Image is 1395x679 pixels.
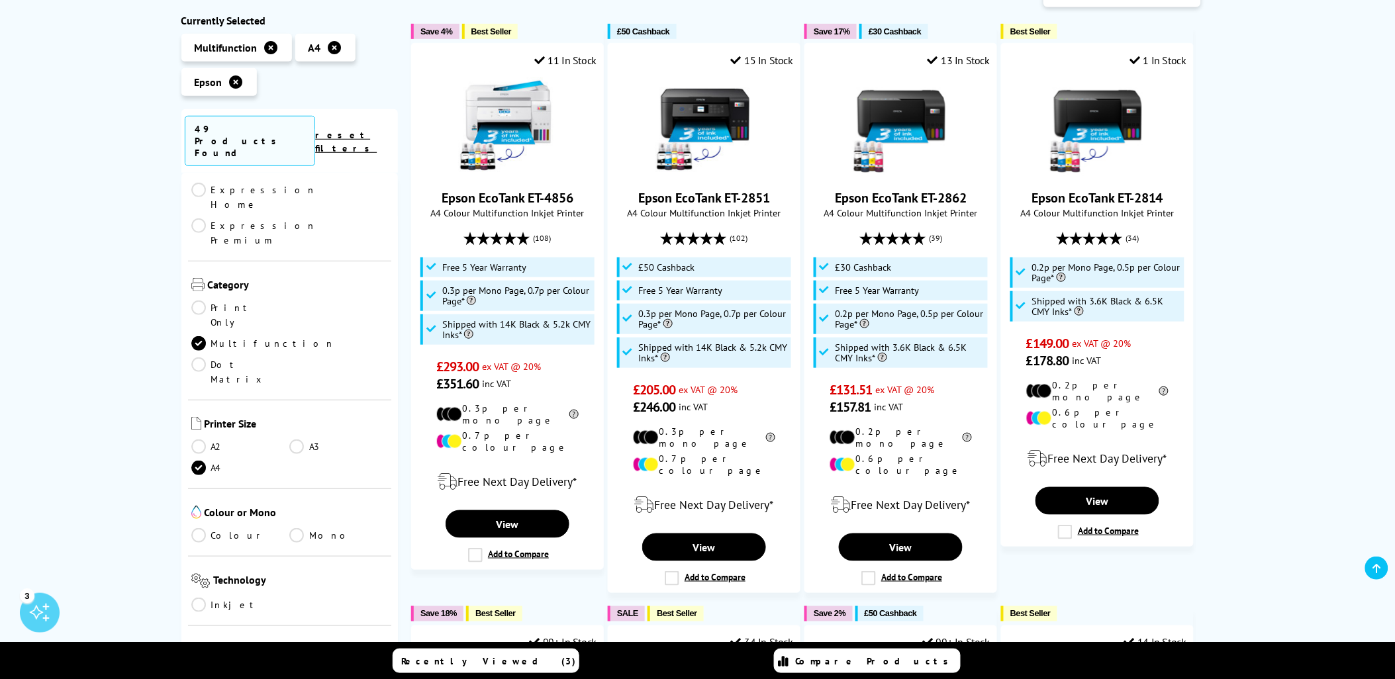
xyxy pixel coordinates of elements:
a: Dot Matrix [191,357,290,386]
a: View [1035,487,1159,515]
span: Technology [213,572,388,590]
img: Printer Size [191,416,201,430]
span: Best Seller [1010,26,1051,36]
span: (34) [1126,226,1139,251]
span: 0.2p per Mono Page, 0.5p per Colour Page* [1032,262,1182,283]
span: (108) [534,226,552,251]
div: 1 In Stock [1130,54,1187,67]
button: £50 Cashback [608,24,676,39]
a: Inkjet [191,597,290,611]
div: 14 In Stock [1124,636,1186,649]
span: A4 Colour Multifunction Inkjet Printer [418,206,597,219]
li: 0.7p per colour page [633,453,775,476]
a: Mono [289,527,388,542]
span: Best Seller [475,609,516,619]
a: Epson EcoTank ET-2814 [1032,189,1163,206]
li: 0.3p per mono page [633,426,775,449]
a: Expression Premium [191,218,317,247]
span: ex VAT @ 20% [483,360,542,373]
a: Epson EcoTank ET-2851 [638,189,770,206]
span: (102) [730,226,748,251]
span: inc VAT [1073,354,1102,367]
div: 34 In Stock [731,636,793,649]
span: (39) [929,226,942,251]
button: Best Seller [466,606,522,621]
span: Shipped with 3.6K Black & 6.5K CMY Inks* [836,342,985,363]
li: 0.6p per colour page [830,453,972,476]
label: Add to Compare [665,571,746,586]
a: A2 [191,439,290,453]
span: ex VAT @ 20% [876,383,935,396]
span: Free 5 Year Warranty [442,262,526,273]
a: Expression Home [191,182,317,211]
span: 49 Products Found [185,115,316,165]
span: Epson [195,75,222,88]
button: Best Seller [462,24,518,39]
span: £178.80 [1026,352,1069,369]
img: Epson EcoTank ET-2862 [851,77,951,176]
a: Epson EcoTank ET-2862 [835,189,967,206]
span: £293.00 [436,358,479,375]
span: Best Seller [1010,609,1051,619]
a: Print Only [191,300,290,329]
span: Shipped with 14K Black & 5.2k CMY Inks* [639,342,789,363]
span: £351.60 [436,375,479,392]
button: £50 Cashback [855,606,924,621]
button: SALE [608,606,645,621]
button: £30 Cashback [859,24,928,39]
li: 0.3p per mono page [436,402,579,426]
button: Save 2% [804,606,852,621]
img: Epson EcoTank ET-2814 [1048,77,1147,176]
span: Free 5 Year Warranty [836,285,920,296]
div: modal_delivery [812,486,990,523]
img: Technology [191,572,211,588]
label: Add to Compare [468,548,549,563]
label: Add to Compare [861,571,942,586]
a: A4 [191,460,290,475]
div: Currently Selected [181,13,399,26]
span: Shipped with 3.6K Black & 6.5K CMY Inks* [1032,296,1182,317]
span: Free 5 Year Warranty [639,285,723,296]
span: £131.51 [830,381,873,398]
div: 13 In Stock [928,54,990,67]
a: Epson EcoTank ET-2814 [1048,165,1147,179]
li: 0.6p per colour page [1026,406,1169,430]
button: Best Seller [1001,606,1057,621]
a: Recently Viewed (3) [393,649,579,673]
span: SALE [617,609,638,619]
span: 0.3p per Mono Page, 0.7p per Colour Page* [639,308,789,330]
span: Save 4% [420,26,452,36]
button: Best Seller [648,606,704,621]
div: 99+ In Stock [922,636,990,649]
div: 3 [20,588,34,603]
span: £50 Cashback [639,262,695,273]
button: Save 17% [804,24,857,39]
span: Recently Viewed (3) [402,655,577,667]
label: Add to Compare [1058,525,1139,539]
img: Epson EcoTank ET-4856 [458,77,557,176]
div: modal_delivery [418,463,597,500]
span: Category [208,277,389,293]
span: inc VAT [483,377,512,390]
span: Best Seller [657,609,697,619]
span: £30 Cashback [869,26,921,36]
span: £50 Cashback [865,609,917,619]
a: A3 [289,439,388,453]
div: 99+ In Stock [529,636,597,649]
li: 0.2p per mono page [830,426,972,449]
li: 0.2p per mono page [1026,379,1169,403]
button: Save 4% [411,24,459,39]
span: ex VAT @ 20% [679,383,738,396]
span: Best Seller [471,26,512,36]
a: View [446,510,569,538]
span: A4 Colour Multifunction Inkjet Printer [812,206,990,219]
a: Colour [191,527,290,542]
img: Category [191,277,205,291]
span: £246.00 [633,398,676,416]
span: 0.3p per Mono Page, 0.7p per Colour Page* [442,285,592,306]
div: modal_delivery [615,486,793,523]
a: Epson EcoTank ET-2851 [655,165,754,179]
div: modal_delivery [1008,440,1186,477]
span: Save 18% [420,609,457,619]
a: Epson EcoTank ET-4856 [442,189,573,206]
